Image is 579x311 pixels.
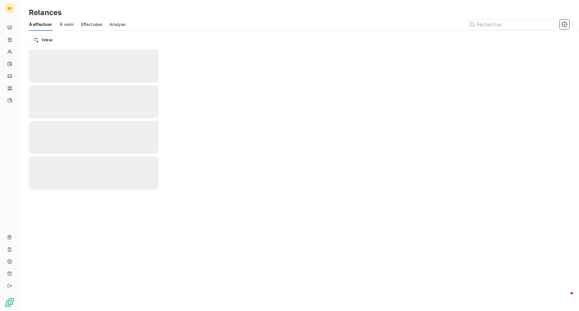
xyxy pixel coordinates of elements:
span: À venir [60,21,74,27]
div: BE [5,4,14,13]
iframe: Intercom live chat [558,290,573,305]
input: Rechercher [467,20,557,29]
h3: Relances [29,7,62,18]
span: À effectuer [29,21,52,27]
img: Logo LeanPay [5,298,14,307]
button: Filtrer [29,35,57,45]
span: Effectuées [81,21,103,27]
span: Analyse [109,21,125,27]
